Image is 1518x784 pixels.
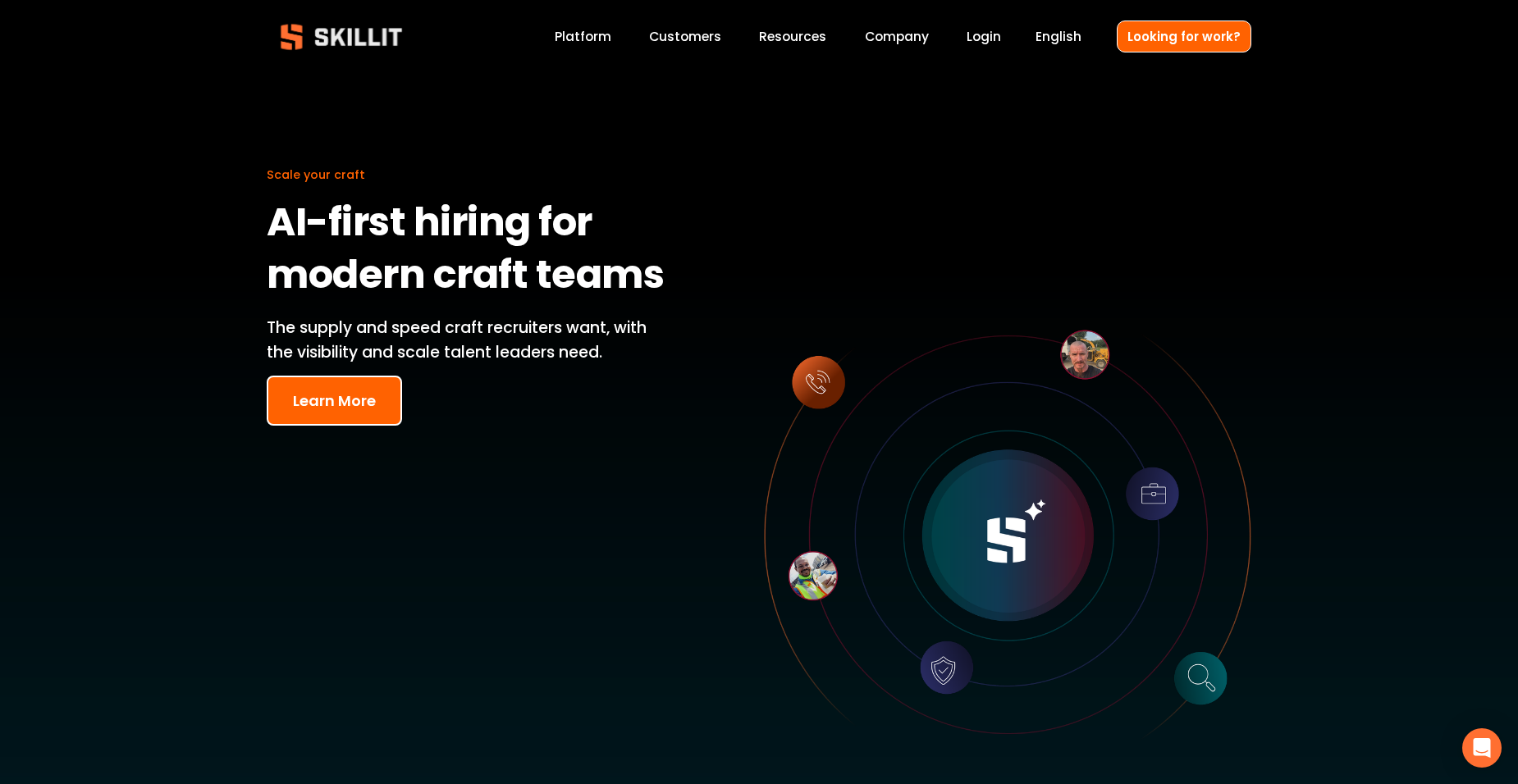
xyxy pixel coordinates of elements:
a: Looking for work? [1117,21,1251,52]
span: Scale your craft [267,166,365,183]
div: language picker [1036,26,1081,48]
div: Open Intercom Messenger [1462,728,1502,768]
span: English [1036,27,1081,46]
a: Login [967,26,1001,48]
a: Customers [649,26,721,48]
img: Skillit [267,12,416,62]
a: Company [865,26,929,48]
strong: AI-first hiring for modern craft teams [267,192,664,312]
p: The supply and speed craft recruiters want, with the visibility and scale talent leaders need. [267,316,672,366]
a: folder dropdown [759,26,826,48]
span: Resources [759,27,826,46]
a: Platform [555,26,611,48]
button: Learn More [267,376,402,426]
